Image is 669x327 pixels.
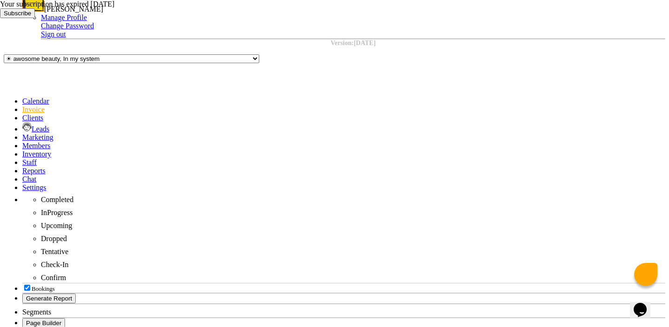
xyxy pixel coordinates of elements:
span: Upcoming [41,222,72,229]
iframe: chat widget [630,290,660,318]
a: Chat [22,175,36,183]
a: Reports [22,167,46,175]
span: Tentative [41,248,68,255]
button: Generate Report [22,294,76,303]
span: Confirm [41,274,66,281]
span: Leads [32,125,49,133]
a: Members [22,142,50,150]
span: Check-In [41,261,69,268]
a: Sign out [41,30,66,38]
a: Calendar [22,97,49,105]
a: Inventory [22,150,51,158]
span: Bookings [32,285,55,292]
a: Change Password [41,22,94,30]
a: Settings [22,183,46,191]
div: Version:[DATE] [41,39,665,47]
span: Segments [22,308,51,316]
a: Staff [22,158,37,166]
a: Clients [22,114,43,122]
span: InProgress [41,209,72,216]
a: Leads [22,125,49,133]
span: Completed [41,196,73,203]
a: Marketing [22,133,53,141]
span: Dropped [41,235,67,242]
a: Invoice [22,105,45,113]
